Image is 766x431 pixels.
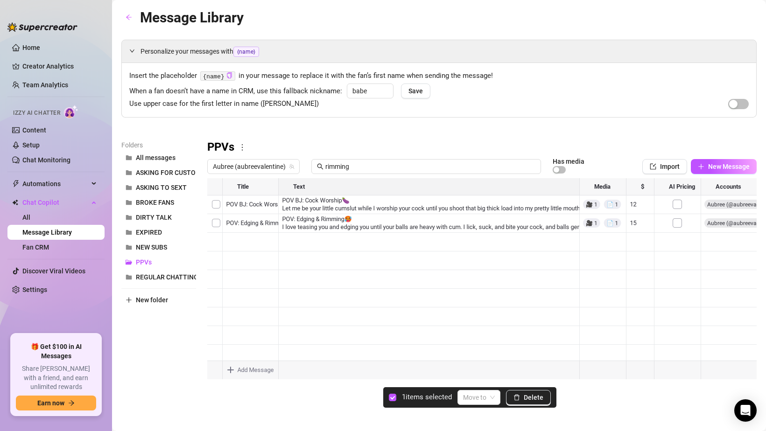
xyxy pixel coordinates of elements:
[129,70,749,82] span: Insert the placeholder in your message to replace it with the fan’s first name when sending the m...
[289,164,295,169] span: team
[642,159,687,174] button: Import
[136,184,187,191] span: ASKING TO SEXT
[136,154,176,161] span: All messages
[553,159,584,164] article: Has media
[12,180,20,188] span: thunderbolt
[22,126,46,134] a: Content
[22,229,72,236] a: Message Library
[140,7,244,28] article: Message Library
[698,163,704,170] span: plus
[136,169,205,176] span: ASKING FOR CUSTOMS
[213,160,294,174] span: Aubree (aubreevalentine)
[129,98,319,110] span: Use upper case for the first letter in name ([PERSON_NAME])
[408,87,423,95] span: Save
[16,396,96,410] button: Earn nowarrow-right
[122,40,756,63] div: Personalize your messages with{name}
[22,81,68,89] a: Team Analytics
[660,163,680,170] span: Import
[16,342,96,361] span: 🎁 Get $100 in AI Messages
[22,59,97,74] a: Creator Analytics
[126,244,132,250] span: folder
[22,267,85,275] a: Discover Viral Videos
[126,199,132,206] span: folder
[136,243,167,251] span: NEW SUBS
[708,163,750,170] span: New Message
[317,163,323,170] span: search
[226,72,232,79] button: Click to Copy
[126,297,132,303] span: plus
[64,105,78,118] img: AI Chatter
[22,214,30,221] a: All
[16,364,96,392] span: Share [PERSON_NAME] with a friend, and earn unlimited rewards
[22,44,40,51] a: Home
[126,154,132,161] span: folder
[238,143,246,152] span: more
[121,140,196,150] article: Folders
[506,390,551,405] button: Delete
[734,399,757,422] div: Open Intercom Messenger
[22,141,40,149] a: Setup
[121,210,196,225] button: DIRTY TALK
[136,199,174,206] span: BROKE FANS
[513,394,520,401] span: delete
[691,159,757,174] button: New Message
[401,83,430,98] button: Save
[136,296,168,304] span: New folder
[22,156,70,164] a: Chat Monitoring
[207,140,234,155] h3: PPVs
[233,47,259,57] span: {name}
[68,400,75,406] span: arrow-right
[22,243,49,251] a: Fan CRM
[402,392,452,403] article: 1 items selected
[126,229,132,236] span: folder
[121,270,196,285] button: REGULAR CHATTING
[121,225,196,240] button: EXPIRED
[136,229,162,236] span: EXPIRED
[121,240,196,255] button: NEW SUBS
[121,292,196,307] button: New folder
[22,286,47,293] a: Settings
[121,255,196,270] button: PPVs
[226,72,232,78] span: copy
[524,394,543,401] span: Delete
[22,176,89,191] span: Automations
[37,399,64,407] span: Earn now
[126,14,132,21] span: arrow-left
[129,86,342,97] span: When a fan doesn’t have a name in CRM, use this fallback nickname:
[12,199,18,206] img: Chat Copilot
[650,163,656,170] span: import
[126,169,132,176] span: folder
[22,195,89,210] span: Chat Copilot
[7,22,77,32] img: logo-BBDzfeDw.svg
[136,214,172,221] span: DIRTY TALK
[325,161,535,172] input: Search messages
[126,274,132,280] span: folder
[136,273,198,281] span: REGULAR CHATTING
[126,214,132,221] span: folder
[126,259,132,265] span: folder-open
[121,180,196,195] button: ASKING TO SEXT
[121,150,196,165] button: All messages
[200,71,235,81] code: {name}
[121,195,196,210] button: BROKE FANS
[126,184,132,191] span: folder
[13,109,60,118] span: Izzy AI Chatter
[129,48,135,54] span: expanded
[141,46,749,57] span: Personalize your messages with
[136,258,152,266] span: PPVs
[121,165,196,180] button: ASKING FOR CUSTOMS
